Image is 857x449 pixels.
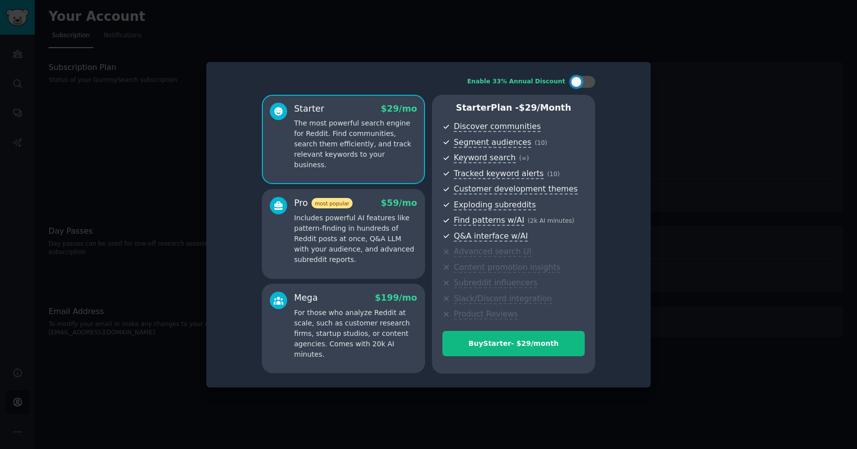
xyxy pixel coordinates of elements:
[454,122,541,132] span: Discover communities
[454,247,531,257] span: Advanced search UI
[454,294,552,304] span: Slack/Discord integration
[454,262,560,273] span: Content promotion insights
[454,169,544,179] span: Tracked keyword alerts
[442,102,585,114] p: Starter Plan -
[454,278,537,288] span: Subreddit influencers
[454,184,578,194] span: Customer development themes
[443,338,584,349] div: Buy Starter - $ 29 /month
[294,292,318,304] div: Mega
[467,77,565,86] div: Enable 33% Annual Discount
[294,103,324,115] div: Starter
[294,118,417,170] p: The most powerful search engine for Reddit. Find communities, search them efficiently, and track ...
[528,217,574,224] span: ( 2k AI minutes )
[454,309,518,320] span: Product Reviews
[442,331,585,356] button: BuyStarter- $29/month
[294,197,353,209] div: Pro
[294,308,417,360] p: For those who analyze Reddit at scale, such as customer research firms, startup studios, or conte...
[454,137,531,148] span: Segment audiences
[519,155,529,162] span: ( ∞ )
[519,103,571,113] span: $ 29 /month
[375,293,417,303] span: $ 199 /mo
[454,231,528,242] span: Q&A interface w/AI
[381,104,417,114] span: $ 29 /mo
[294,213,417,265] p: Includes powerful AI features like pattern-finding in hundreds of Reddit posts at once, Q&A LLM w...
[311,198,353,208] span: most popular
[381,198,417,208] span: $ 59 /mo
[535,139,547,146] span: ( 10 )
[454,200,536,210] span: Exploding subreddits
[547,171,559,178] span: ( 10 )
[454,153,516,163] span: Keyword search
[454,215,524,226] span: Find patterns w/AI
